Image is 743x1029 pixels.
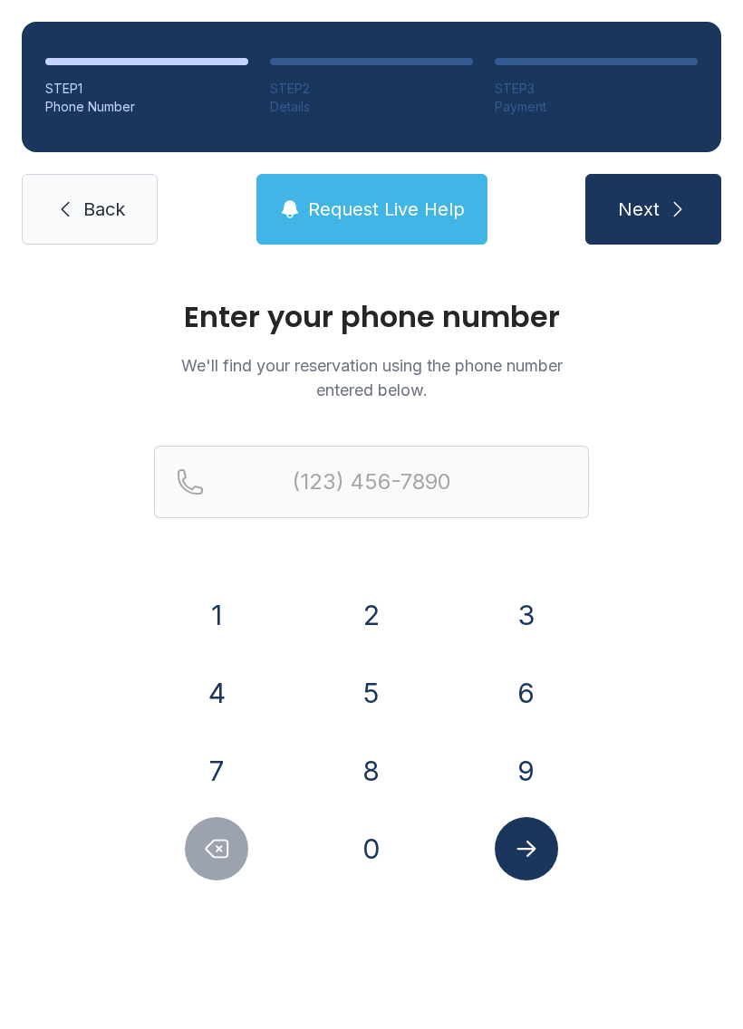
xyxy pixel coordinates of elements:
[185,817,248,880] button: Delete number
[185,739,248,803] button: 7
[154,303,589,332] h1: Enter your phone number
[495,80,698,98] div: STEP 3
[154,446,589,518] input: Reservation phone number
[270,80,473,98] div: STEP 2
[340,661,403,725] button: 5
[154,353,589,402] p: We'll find your reservation using the phone number entered below.
[495,661,558,725] button: 6
[495,817,558,880] button: Submit lookup form
[618,197,660,222] span: Next
[185,583,248,647] button: 1
[495,98,698,116] div: Payment
[340,739,403,803] button: 8
[308,197,465,222] span: Request Live Help
[270,98,473,116] div: Details
[185,661,248,725] button: 4
[45,80,248,98] div: STEP 1
[340,817,403,880] button: 0
[340,583,403,647] button: 2
[83,197,125,222] span: Back
[45,98,248,116] div: Phone Number
[495,739,558,803] button: 9
[495,583,558,647] button: 3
